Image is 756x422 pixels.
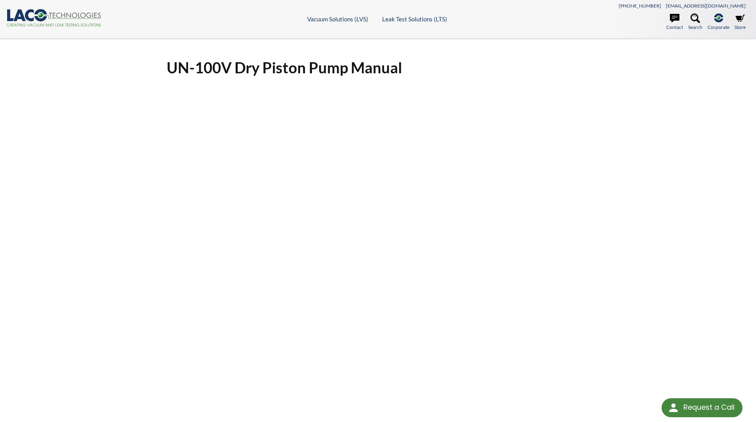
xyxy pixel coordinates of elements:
div: Request a Call [683,398,735,416]
h1: UN-100V Dry Piston Pump Manual [167,58,590,77]
a: Vacuum Solutions (LVS) [307,15,368,23]
img: round button [667,401,680,414]
a: [PHONE_NUMBER] [619,3,661,9]
a: Store [735,13,746,31]
a: [EMAIL_ADDRESS][DOMAIN_NAME] [666,3,746,9]
a: Search [688,13,702,31]
span: Corporate [708,23,729,31]
a: Leak Test Solutions (LTS) [382,15,447,23]
div: Request a Call [662,398,743,417]
a: Contact [666,13,683,31]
